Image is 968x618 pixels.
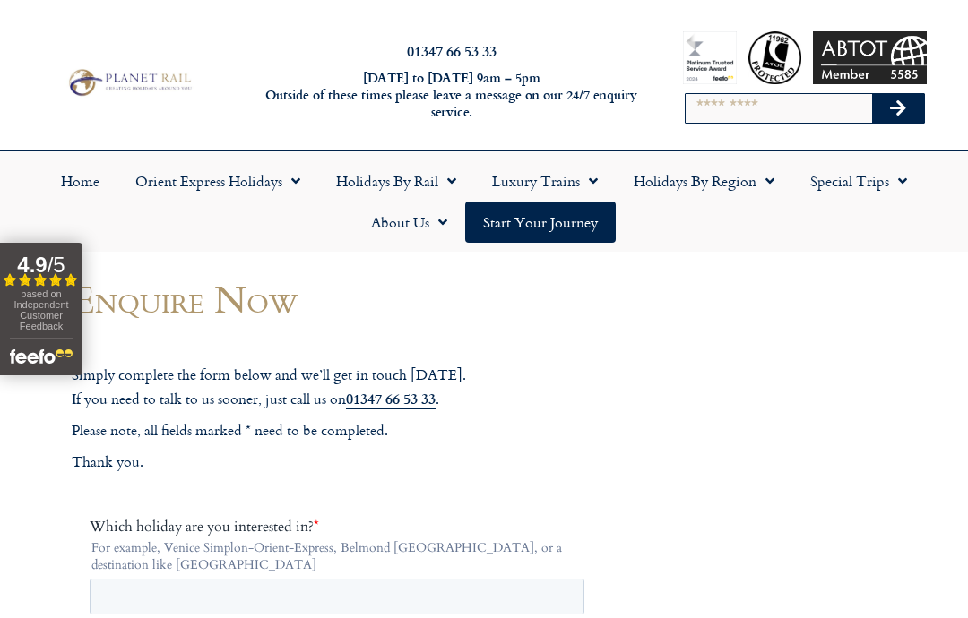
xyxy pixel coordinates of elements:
[616,160,792,202] a: Holidays by Region
[72,451,609,474] p: Thank you.
[9,160,959,243] nav: Menu
[465,202,616,243] a: Start your Journey
[43,160,117,202] a: Home
[872,94,924,123] button: Search
[72,364,609,410] p: Simply complete the form below and we’ll get in touch [DATE]. If you need to talk to us sooner, j...
[792,160,925,202] a: Special Trips
[72,419,609,442] p: Please note, all fields marked * need to be completed.
[251,400,342,420] span: Your last name
[353,202,465,243] a: About Us
[318,160,474,202] a: Holidays by Rail
[474,160,616,202] a: Luxury Trains
[72,278,609,320] h1: Enquire Now
[117,160,318,202] a: Orient Express Holidays
[64,66,194,99] img: Planet Rail Train Holidays Logo
[263,70,641,120] h6: [DATE] to [DATE] 9am – 5pm Outside of these times please leave a message on our 24/7 enquiry serv...
[407,40,497,61] a: 01347 66 53 33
